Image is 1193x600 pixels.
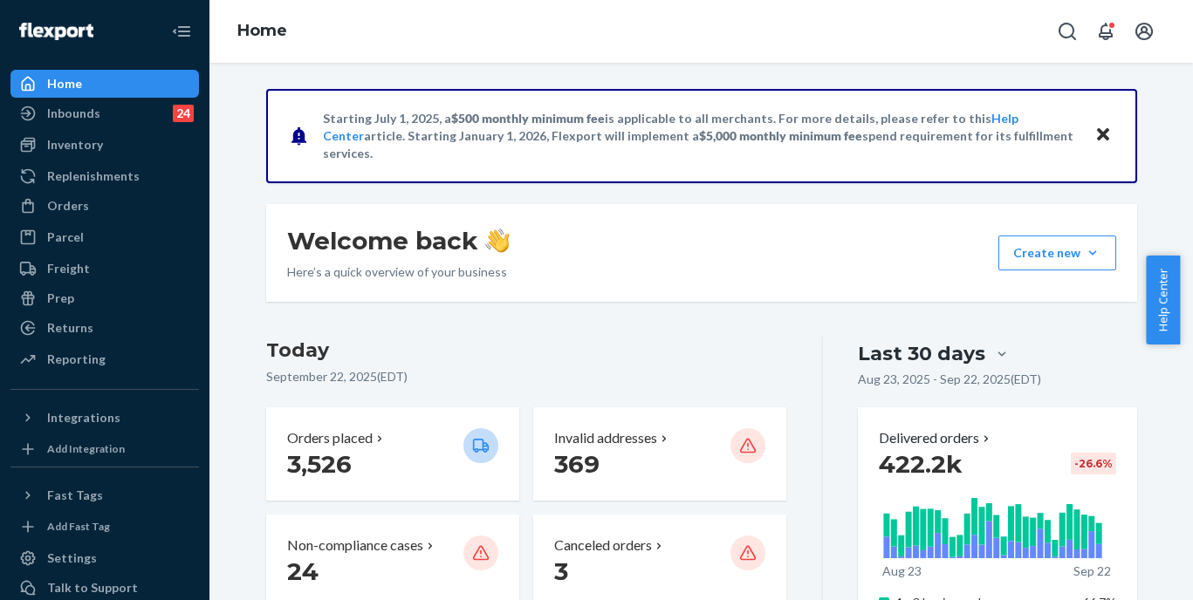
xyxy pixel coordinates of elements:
[47,75,82,92] div: Home
[47,260,90,277] div: Freight
[1073,562,1111,580] p: Sep 22
[47,487,103,504] div: Fast Tags
[10,99,199,127] a: Inbounds24
[19,23,93,40] img: Flexport logo
[10,314,199,342] a: Returns
[10,255,199,283] a: Freight
[47,228,84,246] div: Parcel
[10,516,199,537] a: Add Fast Tag
[10,544,199,572] a: Settings
[47,579,138,597] div: Talk to Support
[10,223,199,251] a: Parcel
[10,131,199,159] a: Inventory
[879,428,993,448] button: Delivered orders
[164,14,199,49] button: Close Navigation
[879,449,963,479] span: 422.2k
[1092,123,1114,148] button: Close
[47,409,120,426] div: Integrations
[47,290,74,307] div: Prep
[1071,453,1116,474] div: -26.6 %
[266,368,787,385] p: September 22, 2025 ( EDT )
[323,110,1078,162] p: Starting July 1, 2025, a is applicable to all merchants. For more details, please refer to this a...
[1088,14,1123,49] button: Open notifications
[223,6,301,57] ol: breadcrumbs
[287,556,319,586] span: 24
[554,535,652,556] p: Canceled orders
[882,562,922,580] p: Aug 23
[10,70,199,98] a: Home
[47,549,97,567] div: Settings
[47,197,89,215] div: Orders
[858,371,1041,388] p: Aug 23, 2025 - Sep 22, 2025 ( EDT )
[47,167,140,185] div: Replenishments
[287,428,373,448] p: Orders placed
[554,556,568,586] span: 3
[1146,256,1180,344] button: Help Center
[173,105,194,122] div: 24
[47,351,106,368] div: Reporting
[266,337,787,365] h3: Today
[266,407,519,501] button: Orders placed 3,526
[554,449,600,479] span: 369
[287,449,352,479] span: 3,526
[47,105,100,122] div: Inbounds
[10,192,199,220] a: Orders
[451,111,605,126] span: $500 monthly minimum fee
[1080,548,1176,591] iframe: Opens a widget where you can chat to one of our agents
[287,535,423,556] p: Non-compliance cases
[485,228,510,253] img: hand-wave emoji
[1050,14,1085,49] button: Open Search Box
[10,439,199,460] a: Add Integration
[47,319,93,337] div: Returns
[287,263,510,281] p: Here’s a quick overview of your business
[533,407,786,501] button: Invalid addresses 369
[10,162,199,190] a: Replenishments
[10,481,199,509] button: Fast Tags
[10,284,199,312] a: Prep
[47,519,110,534] div: Add Fast Tag
[858,340,985,367] div: Last 30 days
[287,225,510,256] h1: Welcome back
[998,235,1116,270] button: Create new
[554,428,657,448] p: Invalid addresses
[1127,14,1162,49] button: Open account menu
[47,136,103,153] div: Inventory
[10,345,199,373] a: Reporting
[47,441,125,456] div: Add Integration
[237,21,287,40] a: Home
[699,128,862,143] span: $5,000 monthly minimum fee
[10,404,199,432] button: Integrations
